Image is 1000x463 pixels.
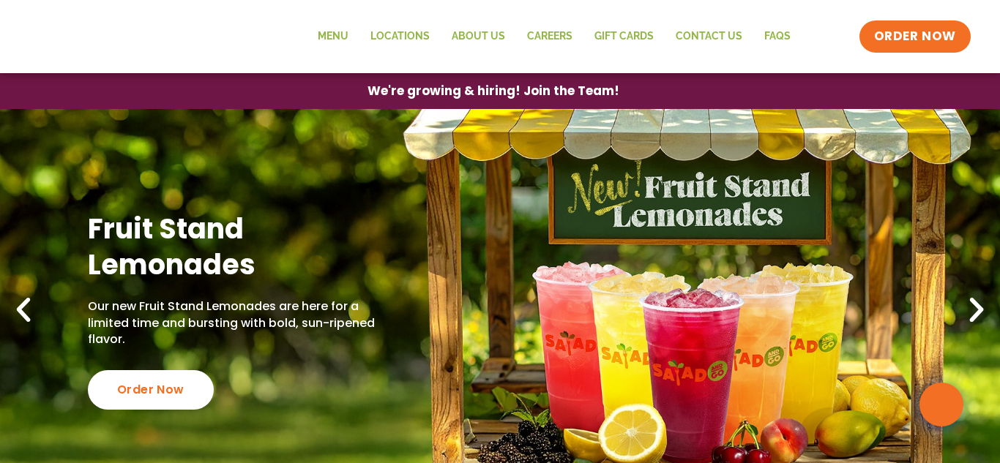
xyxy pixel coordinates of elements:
div: Order Now [88,370,214,410]
nav: Menu [307,20,802,53]
p: Our new Fruit Stand Lemonades are here for a limited time and bursting with bold, sun-ripened fla... [88,298,389,347]
a: FAQs [753,20,802,53]
img: new-SAG-logo-768×292 [29,7,249,66]
a: Locations [359,20,441,53]
a: GIFT CARDS [583,20,665,53]
span: ORDER NOW [874,28,956,45]
a: Menu [307,20,359,53]
a: About Us [441,20,516,53]
img: wpChatIcon [921,384,962,425]
a: Careers [516,20,583,53]
span: We're growing & hiring! Join the Team! [367,85,619,97]
h2: Fruit Stand Lemonades [88,211,389,283]
a: Contact Us [665,20,753,53]
a: We're growing & hiring! Join the Team! [346,74,641,108]
a: ORDER NOW [859,20,971,53]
